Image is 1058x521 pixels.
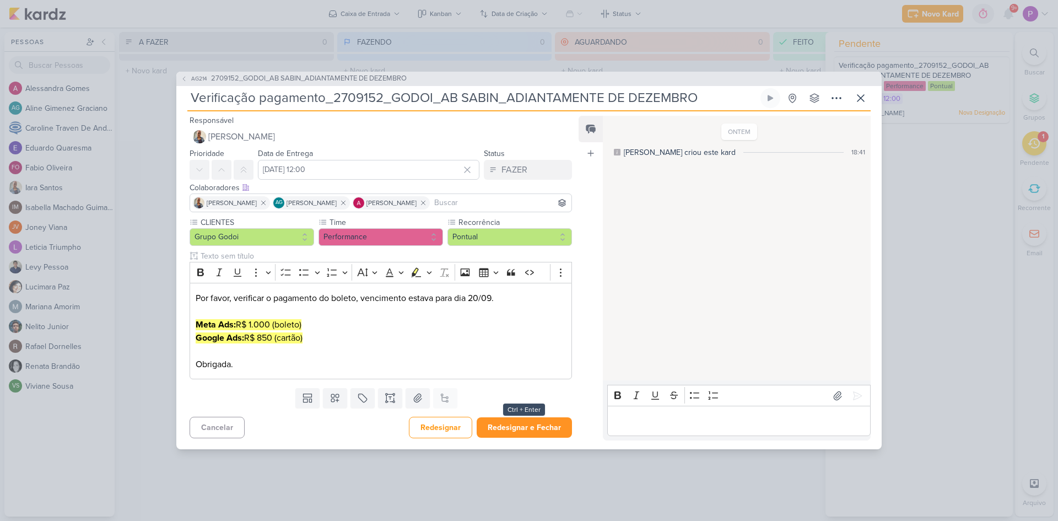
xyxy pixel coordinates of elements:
div: [PERSON_NAME] criou este kard [624,147,736,158]
input: Buscar [432,196,569,210]
mark: R$ 850 (cartão) [196,332,303,343]
label: Responsável [190,116,234,125]
button: Pontual [447,228,572,246]
input: Kard Sem Título [187,88,758,108]
div: Aline Gimenez Graciano [273,197,284,208]
div: Editor editing area: main [190,283,572,379]
button: [PERSON_NAME] [190,127,572,147]
label: Prioridade [190,149,224,158]
div: Ctrl + Enter [503,404,545,416]
input: Select a date [258,160,479,180]
button: Performance [319,228,443,246]
img: Iara Santos [193,197,204,208]
div: 18:41 [851,147,865,157]
strong: Google Ads: [196,332,244,343]
label: CLIENTES [199,217,314,228]
div: Ligar relógio [766,94,775,103]
button: FAZER [484,160,572,180]
div: Editor toolbar [190,262,572,283]
span: AG214 [190,74,209,83]
div: Colaboradores [190,182,572,194]
div: FAZER [501,163,527,176]
img: Iara Santos [193,130,206,143]
img: Alessandra Gomes [353,197,364,208]
label: Time [328,217,443,228]
p: Por favor, verificar o pagamento do boleto, vencimento estava para dia 20/09. [196,292,566,305]
span: 2709152_GODOI_AB SABIN_ADIANTAMENTE DE DEZEMBRO [211,73,407,84]
span: [PERSON_NAME] [287,198,337,208]
span: [PERSON_NAME] [366,198,417,208]
strong: Meta Ads: [196,319,236,330]
button: Grupo Godoi [190,228,314,246]
p: AG [276,200,283,206]
span: [PERSON_NAME] [208,130,275,143]
input: Texto sem título [198,250,572,262]
button: Redesignar e Fechar [477,417,572,438]
label: Status [484,149,505,158]
label: Recorrência [457,217,572,228]
button: AG214 2709152_GODOI_AB SABIN_ADIANTAMENTE DE DEZEMBRO [181,73,407,84]
div: Editor editing area: main [607,406,871,436]
div: Editor toolbar [607,385,871,406]
label: Data de Entrega [258,149,313,158]
span: [PERSON_NAME] [207,198,257,208]
mark: R$ 1.000 (boleto) [196,319,301,330]
p: Obrigada. [196,305,566,371]
button: Cancelar [190,417,245,438]
button: Redesignar [409,417,472,438]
